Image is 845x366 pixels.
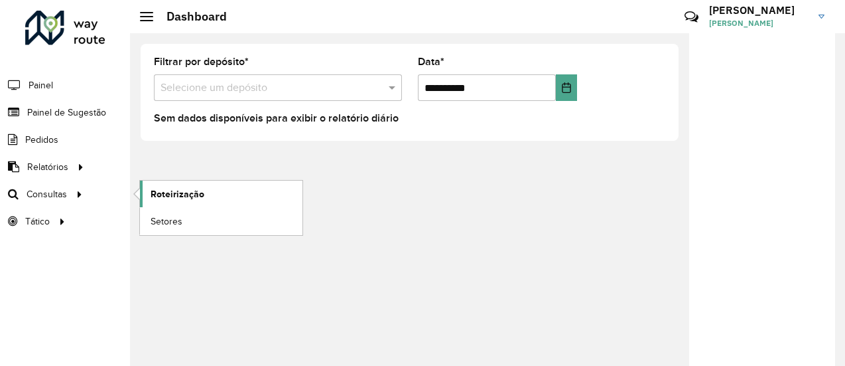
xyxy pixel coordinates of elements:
[25,215,50,229] span: Tático
[27,160,68,174] span: Relatórios
[709,4,809,17] h3: [PERSON_NAME]
[418,54,444,70] label: Data
[677,3,706,31] a: Contato Rápido
[153,9,227,24] h2: Dashboard
[151,215,182,229] span: Setores
[25,133,58,147] span: Pedidos
[29,78,53,92] span: Painel
[27,187,67,201] span: Consultas
[140,181,302,207] a: Roteirização
[556,74,577,101] button: Choose Date
[27,106,106,120] span: Painel de Sugestão
[709,17,809,29] span: [PERSON_NAME]
[154,110,399,126] label: Sem dados disponíveis para exibir o relatório diário
[154,54,249,70] label: Filtrar por depósito
[151,187,204,201] span: Roteirização
[140,208,302,234] a: Setores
